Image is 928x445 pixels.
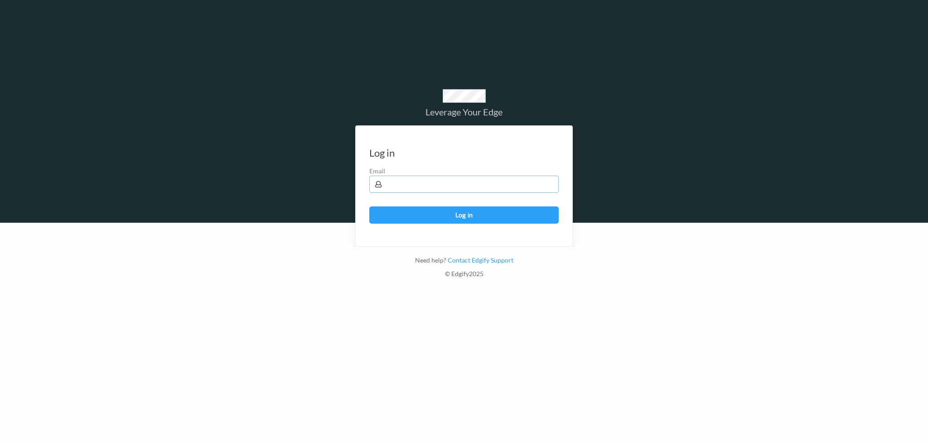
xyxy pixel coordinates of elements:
[369,206,559,224] button: Log in
[355,107,573,116] div: Leverage Your Edge
[369,148,395,158] div: Log in
[446,256,513,264] a: Contact Edgify Support
[369,167,559,176] label: Email
[355,256,573,269] div: Need help?
[355,269,573,283] div: © Edgify 2025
